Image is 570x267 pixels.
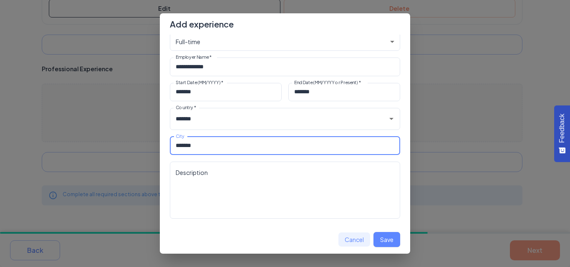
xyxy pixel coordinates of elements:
[176,104,197,110] label: Country
[176,133,184,139] label: City
[386,113,397,125] button: Open
[176,79,223,85] label: Start Date (MM/YYYY)
[170,32,400,51] div: Full-time
[294,79,361,85] label: End Date (MM/YYYY or Present)
[558,113,566,142] span: Feedback
[373,232,400,247] button: Save
[160,13,410,35] h2: Add experience
[176,54,212,60] label: Employer Name
[338,232,370,247] button: Cancel
[554,105,570,162] button: Feedback - Show survey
